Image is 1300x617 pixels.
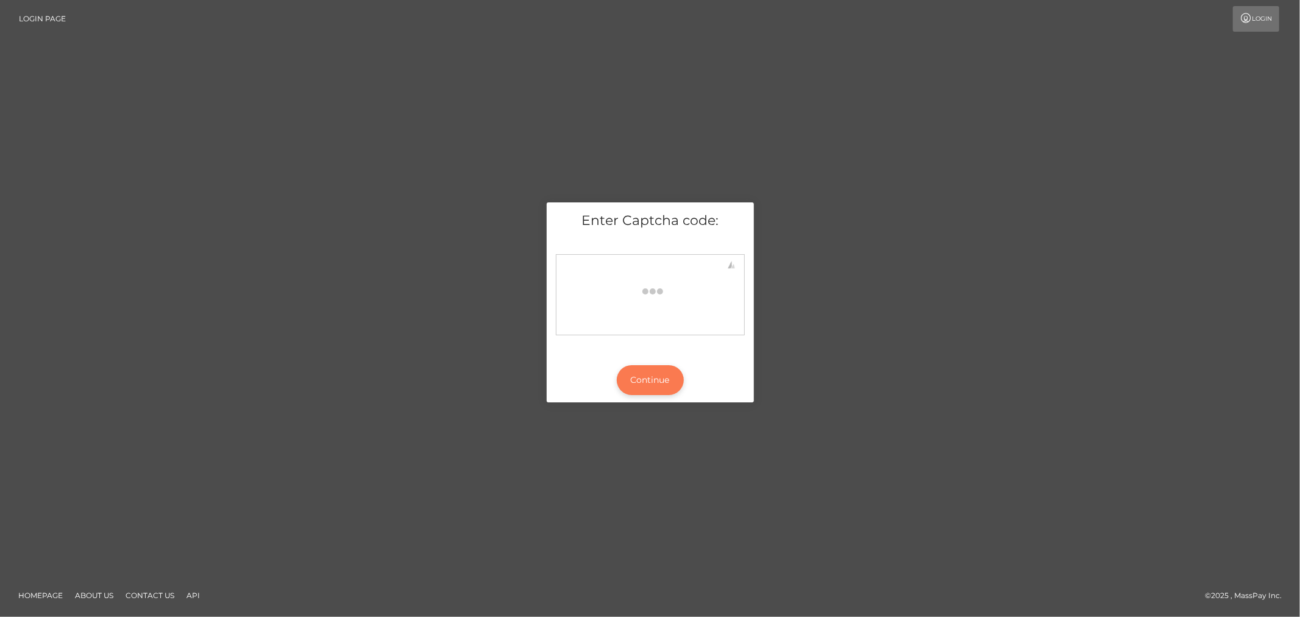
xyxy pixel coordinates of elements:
a: API [182,586,205,605]
h5: Enter Captcha code: [556,212,745,230]
div: Captcha widget loading... [556,254,745,335]
button: Continue [617,365,684,395]
img: ABlTRDBqduKAwAAAABJRU5ErkJggg== [170,5,180,15]
a: Homepage [13,586,68,605]
a: Login [1233,6,1279,32]
a: Login Page [19,6,66,32]
div: © 2025 , MassPay Inc. [1205,589,1291,602]
a: Contact Us [121,586,179,605]
a: About Us [70,586,118,605]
